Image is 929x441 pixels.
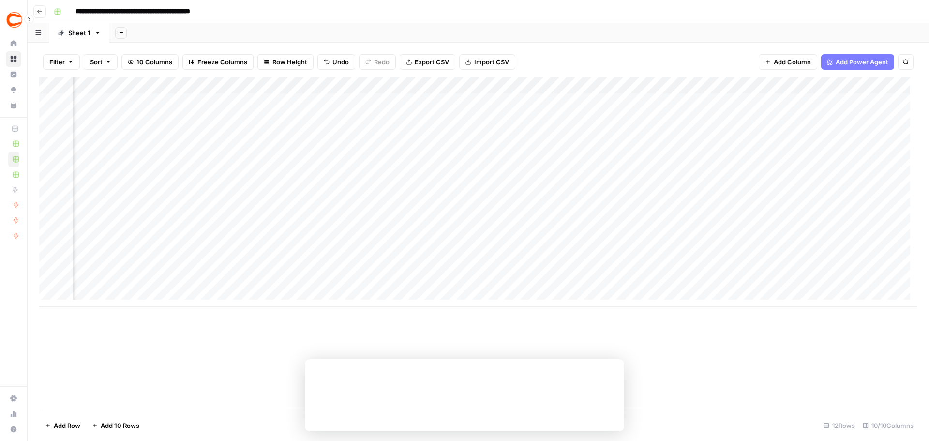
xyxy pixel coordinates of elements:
[6,82,21,98] a: Opportunities
[6,11,23,29] img: Covers Logo
[6,51,21,67] a: Browse
[305,359,624,431] iframe: Survey from AirOps
[6,36,21,51] a: Home
[6,8,21,32] button: Workspace: Covers
[6,67,21,82] a: Insights
[374,57,390,67] span: Redo
[197,57,247,67] span: Freeze Columns
[759,54,817,70] button: Add Column
[332,57,349,67] span: Undo
[272,57,307,67] span: Row Height
[415,57,449,67] span: Export CSV
[101,421,139,430] span: Add 10 Rows
[43,54,80,70] button: Filter
[68,28,90,38] div: Sheet 1
[859,418,917,433] div: 10/10 Columns
[836,57,888,67] span: Add Power Agent
[774,57,811,67] span: Add Column
[6,422,21,437] button: Help + Support
[54,421,80,430] span: Add Row
[90,57,103,67] span: Sort
[136,57,172,67] span: 10 Columns
[121,54,179,70] button: 10 Columns
[49,57,65,67] span: Filter
[459,54,515,70] button: Import CSV
[84,54,118,70] button: Sort
[6,98,21,113] a: Your Data
[400,54,455,70] button: Export CSV
[49,23,109,43] a: Sheet 1
[359,54,396,70] button: Redo
[39,418,86,433] button: Add Row
[474,57,509,67] span: Import CSV
[182,54,254,70] button: Freeze Columns
[257,54,314,70] button: Row Height
[86,418,145,433] button: Add 10 Rows
[820,418,859,433] div: 12 Rows
[6,406,21,422] a: Usage
[821,54,894,70] button: Add Power Agent
[6,391,21,406] a: Settings
[317,54,355,70] button: Undo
